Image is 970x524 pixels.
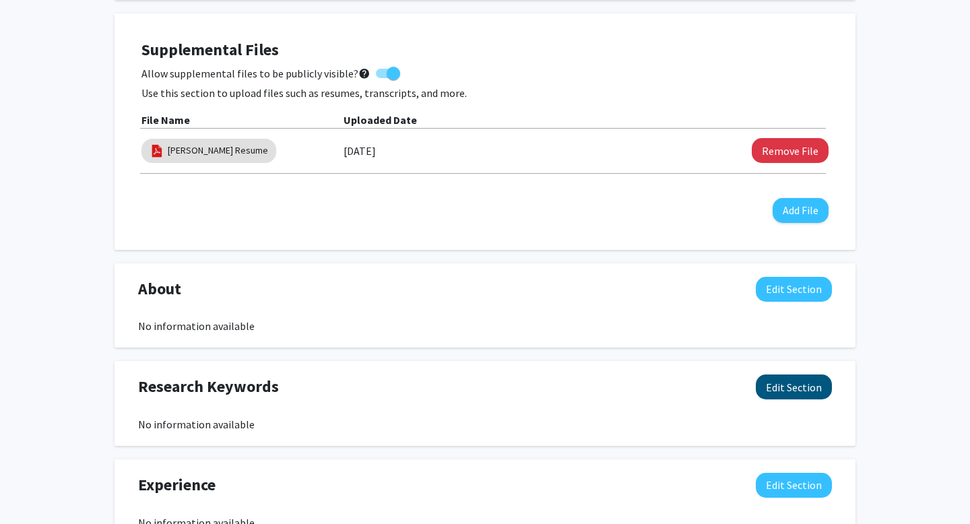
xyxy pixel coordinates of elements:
[756,473,832,498] button: Edit Experience
[756,277,832,302] button: Edit About
[10,463,57,514] iframe: Chat
[358,65,370,81] mat-icon: help
[141,85,829,101] p: Use this section to upload files such as resumes, transcripts, and more.
[752,138,829,163] button: Remove Nazanin Rafie's Resume File
[168,143,268,158] a: [PERSON_NAME] Resume
[138,374,279,399] span: Research Keywords
[141,65,370,81] span: Allow supplemental files to be publicly visible?
[138,473,216,497] span: Experience
[141,40,829,60] h4: Supplemental Files
[773,198,829,223] button: Add File
[138,318,832,334] div: No information available
[138,416,832,432] div: No information available
[141,113,190,127] b: File Name
[344,139,376,162] label: [DATE]
[150,143,164,158] img: pdf_icon.png
[344,113,417,127] b: Uploaded Date
[756,374,832,399] button: Edit Research Keywords
[138,277,181,301] span: About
